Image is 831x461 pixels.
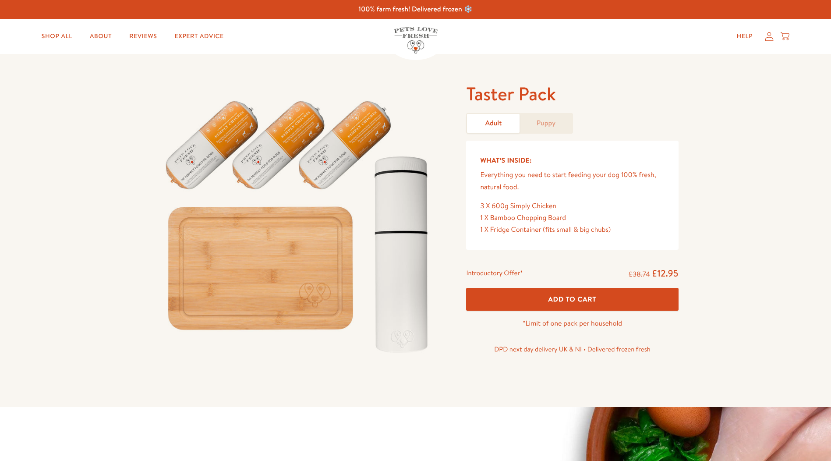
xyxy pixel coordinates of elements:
[480,224,664,236] div: 1 X Fridge Container (fits small & big chubs)
[168,28,231,45] a: Expert Advice
[466,344,678,355] p: DPD next day delivery UK & NI • Delivered frozen fresh
[83,28,119,45] a: About
[466,288,678,311] button: Add To Cart
[466,267,523,280] div: Introductory Offer*
[122,28,164,45] a: Reviews
[629,270,650,279] s: £38.74
[394,27,438,53] img: Pets Love Fresh
[480,155,664,166] h5: What’s Inside:
[480,200,664,212] div: 3 X 600g Simply Chicken
[35,28,79,45] a: Shop All
[520,114,572,133] a: Puppy
[548,294,597,304] span: Add To Cart
[652,267,679,280] span: £12.95
[729,28,760,45] a: Help
[480,169,664,193] p: Everything you need to start feeding your dog 100% fresh, natural food.
[153,82,446,363] img: Taster Pack - Adult
[480,213,566,223] span: 1 X Bamboo Chopping Board
[466,318,678,330] p: *Limit of one pack per household
[466,82,678,106] h1: Taster Pack
[467,114,520,133] a: Adult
